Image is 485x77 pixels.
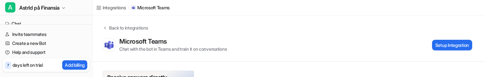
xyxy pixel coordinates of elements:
a: Create a new Bot [3,39,89,48]
button: Setup Integration [432,40,472,50]
a: Microsoft Teams iconMicrosoft Teams [131,4,170,11]
div: Integrations [103,4,126,11]
button: Back to integrations [103,24,148,38]
div: Microsoft Teams [119,38,169,45]
a: Integrations [96,4,126,11]
p: Add billing [65,62,85,68]
button: Add billing [62,60,87,70]
a: Invite teammates [3,30,89,39]
div: Back to integrations [107,24,148,31]
div: Chat with the bot in Teams and train it on conversations [119,46,227,52]
a: Chat [3,19,89,28]
span: / [128,5,129,11]
p: Microsoft Teams [137,4,170,11]
a: Help and support [3,48,89,57]
span: A [5,2,15,13]
span: AstrId på Finansia [19,3,60,12]
img: Microsoft Teams [105,40,114,49]
img: Microsoft Teams icon [132,6,135,9]
p: 7 [7,63,9,68]
p: days left on trial [13,62,43,68]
